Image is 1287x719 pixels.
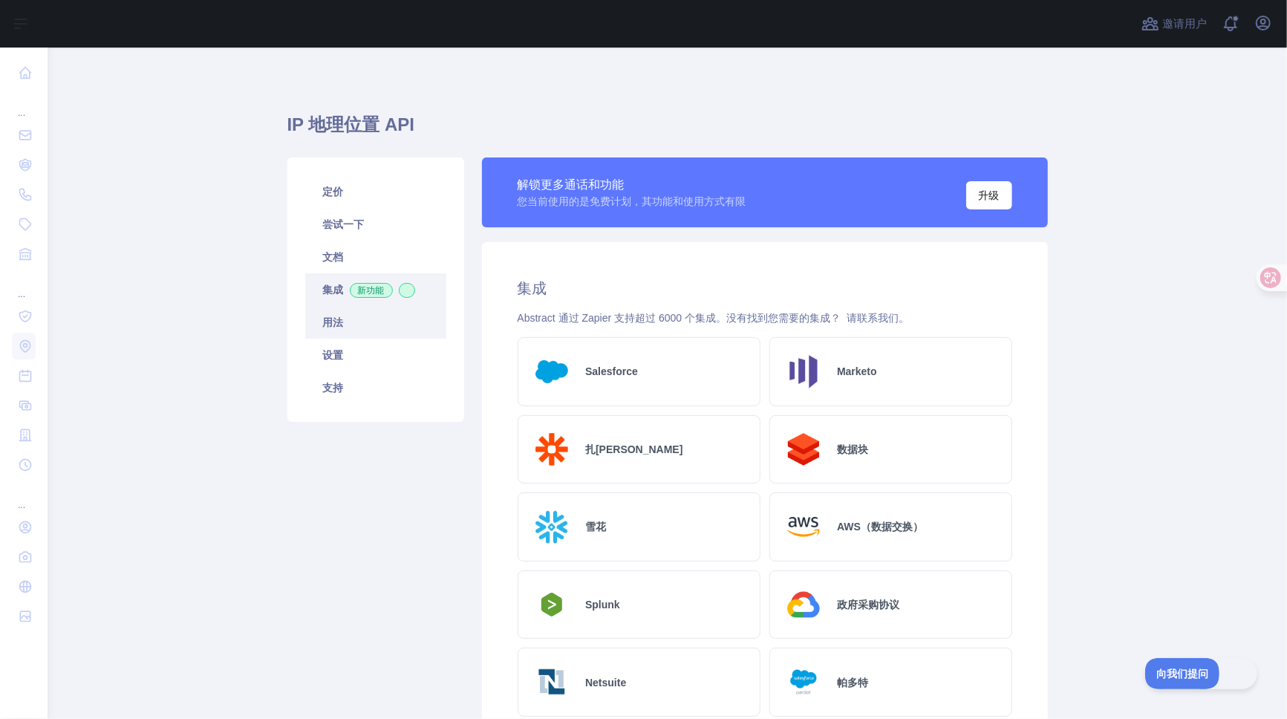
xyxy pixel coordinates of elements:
[1145,658,1257,689] iframe: 切换客户支持
[530,505,574,549] img: 标识
[585,599,620,611] font: Splunk
[305,371,446,404] a: 支持
[287,114,415,134] font: IP 地理位置 API
[323,251,344,263] font: 文档
[358,285,385,296] font: 新功能
[305,273,446,306] a: 集成新功能
[585,443,682,455] font: 扎[PERSON_NAME]
[18,108,25,118] font: ...
[18,289,25,299] font: ...
[837,365,877,377] font: Marketo
[530,660,574,704] img: 标识
[847,312,909,324] a: 请联系我们。
[323,284,344,296] font: 集成
[323,349,344,361] font: 设置
[782,505,826,549] img: 标识
[585,677,626,689] font: Netsuite
[518,280,547,296] font: 集成
[305,241,446,273] a: 文档
[966,181,1012,209] button: 升级
[305,339,446,371] a: 设置
[305,306,446,339] a: 用法
[585,521,606,533] font: 雪花
[530,350,574,394] img: 标识
[837,521,923,533] font: AWS（数据交换）
[518,195,746,207] font: 您当前使用的是免费计划，其功能和使用方式有限
[979,189,1000,201] font: 升级
[585,365,638,377] font: Salesforce
[782,660,826,704] img: 标识
[518,312,841,324] font: Abstract 通过 Zapier 支持超过 6000 个集成。没有找到您需要的集成？
[782,428,826,472] img: 标识
[530,588,574,621] img: 标识
[305,208,446,241] a: 尝试一下
[323,186,344,198] font: 定价
[837,677,868,689] font: 帕多特
[1162,17,1207,30] font: 邀请用户
[530,428,574,472] img: 标识
[837,443,868,455] font: 数据块
[782,583,826,627] img: 标识
[323,382,344,394] font: 支持
[782,350,826,394] img: 标识
[1138,12,1210,36] button: 邀请用户
[323,316,344,328] font: 用法
[18,500,25,510] font: ...
[518,178,625,191] font: 解锁更多通话和功能
[837,599,899,611] font: 政府采购协议
[305,175,446,208] a: 定价
[323,218,365,230] font: 尝试一下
